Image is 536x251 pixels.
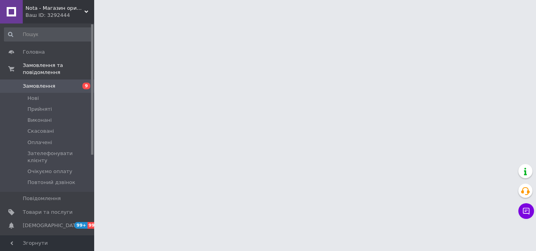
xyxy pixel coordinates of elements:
[26,5,84,12] span: Nota - Магазин оригінальної парфумерії оптом та в роздріб
[26,12,94,19] div: Ваш ID: 3292444
[82,83,90,89] span: 9
[75,222,88,229] span: 99+
[27,95,39,102] span: Нові
[27,128,54,135] span: Скасовані
[27,117,52,124] span: Виконані
[518,203,534,219] button: Чат з покупцем
[23,62,94,76] span: Замовлення та повідомлення
[23,209,73,216] span: Товари та послуги
[27,168,72,175] span: Очікуємо оплату
[27,139,52,146] span: Оплачені
[23,83,55,90] span: Замовлення
[27,150,92,164] span: Зателефонувати клієнту
[27,106,52,113] span: Прийняті
[23,49,45,56] span: Головна
[88,222,100,229] span: 99+
[4,27,93,42] input: Пошук
[23,195,61,202] span: Повідомлення
[27,179,75,186] span: Повтоний дзвінок
[23,222,81,229] span: [DEMOGRAPHIC_DATA]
